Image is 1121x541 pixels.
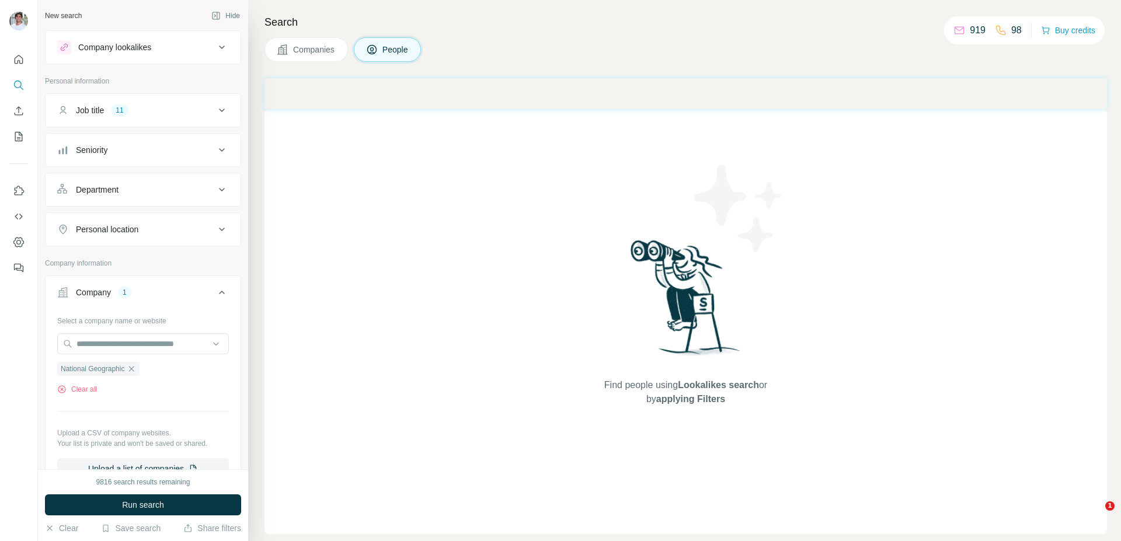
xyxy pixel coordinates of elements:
button: Dashboard [9,232,28,253]
span: People [382,44,409,55]
p: Company information [45,258,241,268]
button: Job title11 [46,96,241,124]
img: Surfe Illustration - Stars [686,156,791,261]
button: Upload a list of companies [57,458,229,479]
div: 1 [118,287,131,298]
h4: Search [264,14,1107,30]
div: Seniority [76,144,107,156]
button: My lists [9,126,28,147]
div: Job title [76,104,104,116]
button: Use Surfe on LinkedIn [9,180,28,201]
div: Company lookalikes [78,41,151,53]
button: Personal location [46,215,241,243]
button: Buy credits [1041,22,1095,39]
button: Seniority [46,136,241,164]
iframe: Banner [264,78,1107,109]
p: Upload a CSV of company websites. [57,428,229,438]
div: Personal location [76,224,138,235]
button: Save search [101,522,161,534]
button: Feedback [9,257,28,278]
div: Select a company name or website [57,311,229,326]
div: 11 [111,105,128,116]
p: Personal information [45,76,241,86]
button: Clear [45,522,78,534]
button: Company1 [46,278,241,311]
span: Lookalikes search [678,380,759,390]
p: Your list is private and won't be saved or shared. [57,438,229,449]
button: Department [46,176,241,204]
button: Clear all [57,384,97,395]
button: Company lookalikes [46,33,241,61]
button: Run search [45,494,241,515]
img: Avatar [9,12,28,30]
p: 919 [970,23,986,37]
div: Department [76,184,119,196]
span: 1 [1105,501,1115,511]
span: applying Filters [656,394,725,404]
iframe: Intercom live chat [1081,501,1109,529]
button: Quick start [9,49,28,70]
span: Find people using or by [592,378,779,406]
div: New search [45,11,82,21]
button: Share filters [183,522,241,534]
button: Hide [203,7,248,25]
button: Enrich CSV [9,100,28,121]
div: Company [76,287,111,298]
button: Use Surfe API [9,206,28,227]
p: 98 [1011,23,1022,37]
span: Companies [293,44,336,55]
span: Run search [122,499,164,511]
span: National Geographic [61,364,124,374]
button: Search [9,75,28,96]
div: 9816 search results remaining [96,477,190,487]
img: Surfe Illustration - Woman searching with binoculars [625,237,747,367]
